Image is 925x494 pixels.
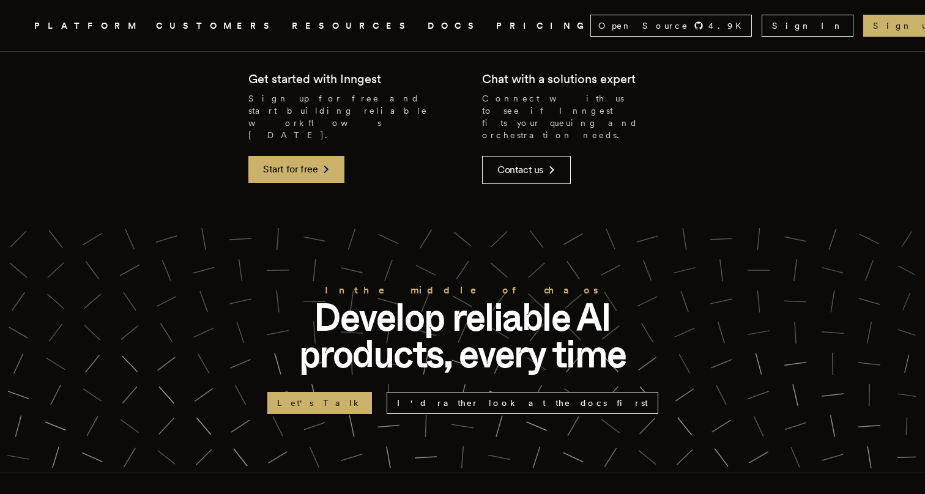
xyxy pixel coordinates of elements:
h2: Chat with a solutions expert [482,70,636,87]
span: 4.9 K [708,20,749,32]
p: Connect with us to see if Inngest fits your queuing and orchestration needs. [482,92,677,141]
a: PRICING [496,18,590,34]
p: Develop reliable AI products, every time [267,299,658,372]
button: PLATFORM [34,18,141,34]
a: Let's Talk [267,392,372,414]
a: CUSTOMERS [156,18,277,34]
a: Start for free [248,156,344,183]
h2: In the middle of chaos [267,282,658,299]
h2: Get started with Inngest [248,70,381,87]
button: RESOURCES [292,18,413,34]
a: Sign In [762,15,853,37]
p: Sign up for free and start building reliable workflows [DATE]. [248,92,443,141]
a: I'd rather look at the docs first [387,392,658,414]
a: DOCS [428,18,481,34]
a: Contact us [482,156,571,184]
span: Open Source [598,20,689,32]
